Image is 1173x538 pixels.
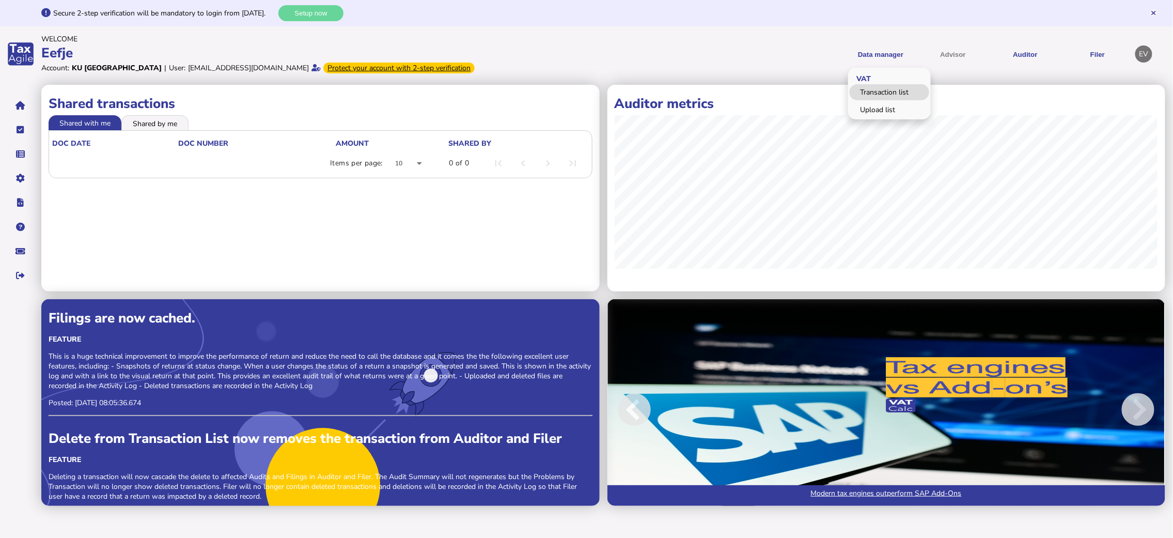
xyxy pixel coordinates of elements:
[179,139,229,148] div: doc number
[10,95,32,116] button: Home
[448,139,491,148] div: shared by
[188,63,309,73] div: [EMAIL_ADDRESS][DOMAIN_NAME]
[848,41,913,67] button: Shows a dropdown of Data manager options
[10,192,32,213] button: Developer hub links
[848,66,876,90] span: VAT
[1065,41,1130,67] button: Filer
[607,485,1166,506] a: Modern tax engines outperform SAP Add-Ons
[49,472,592,501] p: Deleting a transaction will now cascade the delete to affected Audits and Filings in Auditor and ...
[10,119,32,141] button: Tasks
[448,139,586,148] div: shared by
[993,41,1058,67] button: Auditor
[323,63,475,73] div: From Oct 1, 2025, 2-step verification will be required to login. Set it up now...
[52,139,178,148] div: doc date
[588,41,1130,67] menu: navigate products
[330,158,383,168] div: Items per page:
[607,306,694,513] button: Previous
[49,351,592,391] p: This is a huge technical improvement to improve the performance of return and reduce the need to ...
[49,334,592,344] div: Feature
[449,158,469,168] div: 0 of 0
[49,455,592,465] div: Feature
[49,115,121,130] li: Shared with me
[72,63,162,73] div: KU [GEOGRAPHIC_DATA]
[41,63,69,73] div: Account:
[49,309,592,327] div: Filings are now cached.
[10,167,32,189] button: Manage settings
[10,265,32,286] button: Sign out
[10,143,32,165] button: Data manager
[920,41,986,67] button: Shows a dropdown of VAT Advisor options
[10,240,32,262] button: Raise a support ticket
[179,139,335,148] div: doc number
[336,139,448,148] div: Amount
[49,429,592,448] div: Delete from Transaction List now removes the transaction from Auditor and Filer
[41,34,583,44] div: Welcome
[336,139,369,148] div: Amount
[1150,9,1158,17] button: Hide message
[278,5,343,21] button: Setup now
[850,84,929,100] a: Transaction list
[615,95,1159,113] h1: Auditor metrics
[311,64,321,71] i: Email verified
[164,63,166,73] div: |
[121,115,189,130] li: Shared by me
[41,44,583,62] div: Eefje
[169,63,185,73] div: User:
[850,102,929,118] a: Upload list
[10,216,32,238] button: Help pages
[49,95,592,113] h1: Shared transactions
[1135,45,1152,63] div: Profile settings
[53,8,276,18] div: Secure 2-step verification will be mandatory to login from [DATE].
[607,299,1166,506] img: Image for blog post: Modern tax engines outperform SAP Add-Ons
[49,398,592,408] p: Posted: [DATE] 08:05:36.674
[52,139,90,148] div: doc date
[1078,306,1165,513] button: Next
